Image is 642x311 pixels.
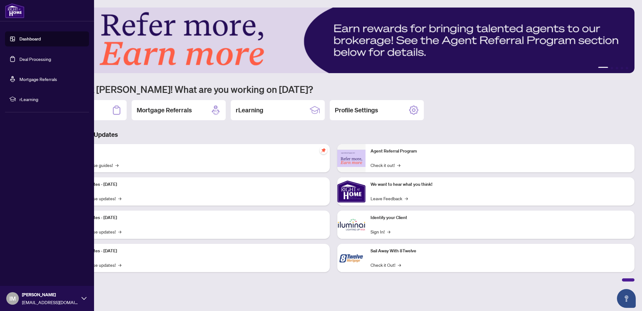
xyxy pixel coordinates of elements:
[337,150,366,167] img: Agent Referral Program
[621,67,623,69] button: 4
[371,195,408,202] a: Leave Feedback→
[118,261,121,268] span: →
[9,294,16,303] span: IM
[337,211,366,239] img: Identify your Client
[371,214,629,221] p: Identify your Client
[19,96,85,103] span: rLearning
[320,147,327,154] span: pushpin
[19,56,51,62] a: Deal Processing
[137,106,192,115] h2: Mortgage Referrals
[66,148,325,155] p: Self-Help
[66,214,325,221] p: Platform Updates - [DATE]
[598,67,608,69] button: 1
[617,289,636,308] button: Open asap
[397,162,400,169] span: →
[118,228,121,235] span: →
[371,162,400,169] a: Check it out!→
[335,106,378,115] h2: Profile Settings
[118,195,121,202] span: →
[371,228,390,235] a: Sign In!→
[19,76,57,82] a: Mortgage Referrals
[33,8,634,73] img: Slide 0
[371,148,629,155] p: Agent Referral Program
[337,177,366,206] img: We want to hear what you think!
[611,67,613,69] button: 2
[33,130,634,139] h3: Brokerage & Industry Updates
[371,181,629,188] p: We want to hear what you think!
[5,3,24,18] img: logo
[398,261,401,268] span: →
[616,67,618,69] button: 3
[115,162,118,169] span: →
[371,248,629,255] p: Sail Away With 8Twelve
[371,261,401,268] a: Check it Out!→
[66,181,325,188] p: Platform Updates - [DATE]
[626,67,628,69] button: 5
[22,291,78,298] span: [PERSON_NAME]
[236,106,263,115] h2: rLearning
[22,299,78,306] span: [EMAIL_ADDRESS][DOMAIN_NAME]
[33,83,634,95] h1: Welcome back [PERSON_NAME]! What are you working on [DATE]?
[387,228,390,235] span: →
[66,248,325,255] p: Platform Updates - [DATE]
[337,244,366,272] img: Sail Away With 8Twelve
[19,36,41,42] a: Dashboard
[405,195,408,202] span: →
